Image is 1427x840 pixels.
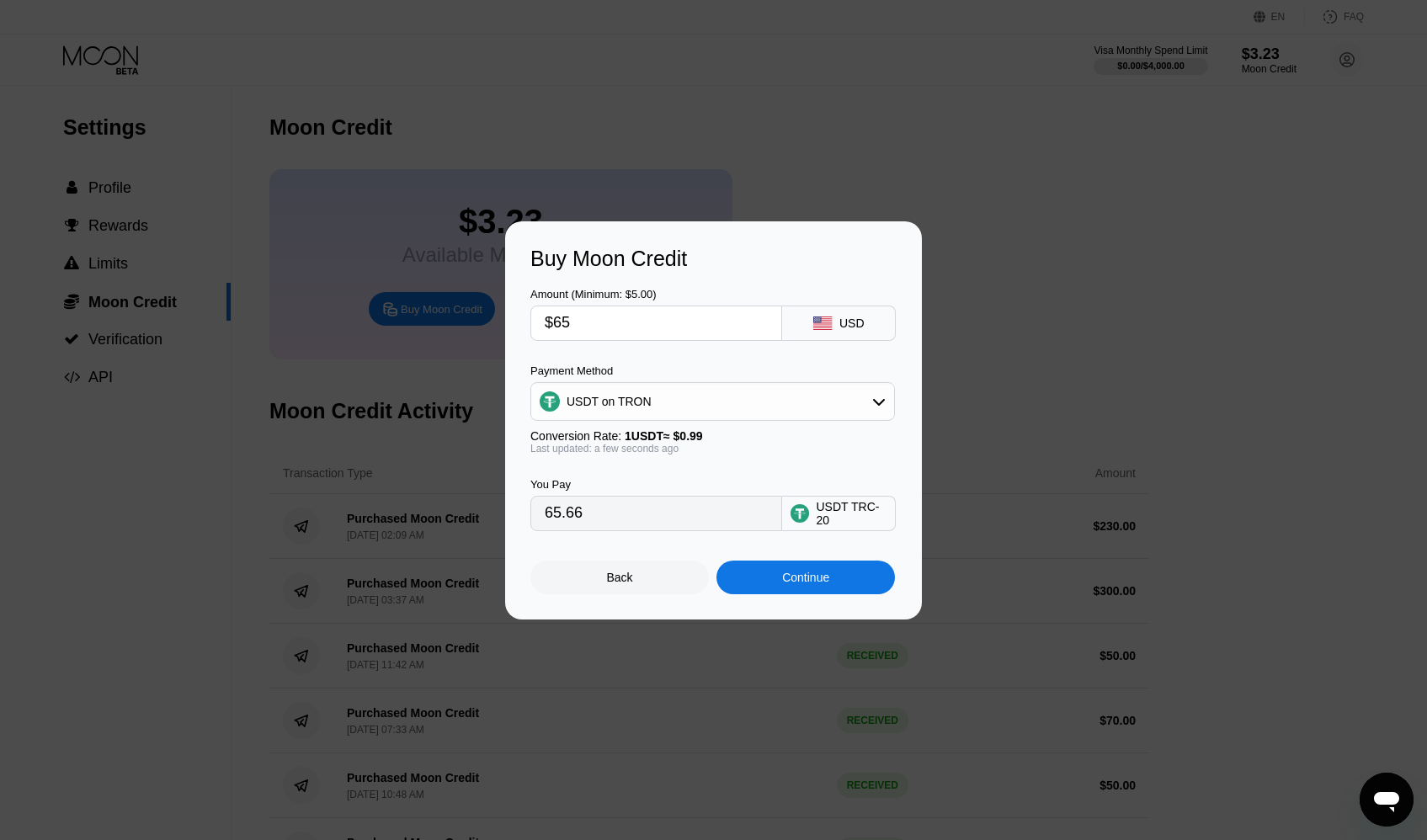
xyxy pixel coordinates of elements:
[530,443,895,455] div: Last updated: a few seconds ago
[782,571,829,584] div: Continue
[530,561,709,594] div: Back
[530,478,782,491] div: You Pay
[531,385,894,418] div: USDT on TRON
[625,429,703,443] span: 1 USDT ≈ $0.99
[530,247,897,271] div: Buy Moon Credit
[530,288,782,300] div: Amount (Minimum: $5.00)
[567,395,652,408] div: USDT on TRON
[607,571,633,584] div: Back
[530,429,895,443] div: Conversion Rate:
[816,500,887,527] div: USDT TRC-20
[716,561,895,594] div: Continue
[545,306,768,340] input: $0.00
[530,364,895,377] div: Payment Method
[839,316,865,330] div: USD
[1360,773,1414,827] iframe: Button to launch messaging window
